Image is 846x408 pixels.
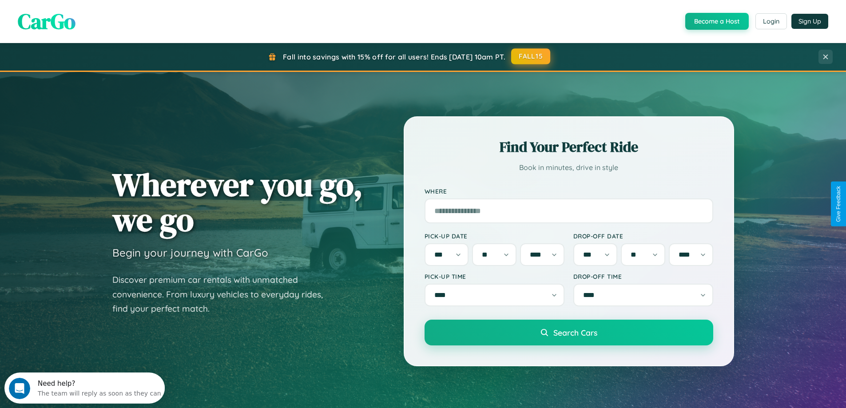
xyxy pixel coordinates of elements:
[33,15,157,24] div: The team will reply as soon as they can
[685,13,749,30] button: Become a Host
[4,4,165,28] div: Open Intercom Messenger
[425,137,713,157] h2: Find Your Perfect Ride
[425,273,564,280] label: Pick-up Time
[4,372,165,404] iframe: Intercom live chat discovery launcher
[9,378,30,399] iframe: Intercom live chat
[553,328,597,337] span: Search Cars
[511,48,550,64] button: FALL15
[18,7,75,36] span: CarGo
[283,52,505,61] span: Fall into savings with 15% off for all users! Ends [DATE] 10am PT.
[425,232,564,240] label: Pick-up Date
[33,8,157,15] div: Need help?
[835,186,842,222] div: Give Feedback
[112,273,334,316] p: Discover premium car rentals with unmatched convenience. From luxury vehicles to everyday rides, ...
[573,273,713,280] label: Drop-off Time
[573,232,713,240] label: Drop-off Date
[425,161,713,174] p: Book in minutes, drive in style
[425,187,713,195] label: Where
[425,320,713,345] button: Search Cars
[112,167,363,237] h1: Wherever you go, we go
[112,246,268,259] h3: Begin your journey with CarGo
[791,14,828,29] button: Sign Up
[755,13,787,29] button: Login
